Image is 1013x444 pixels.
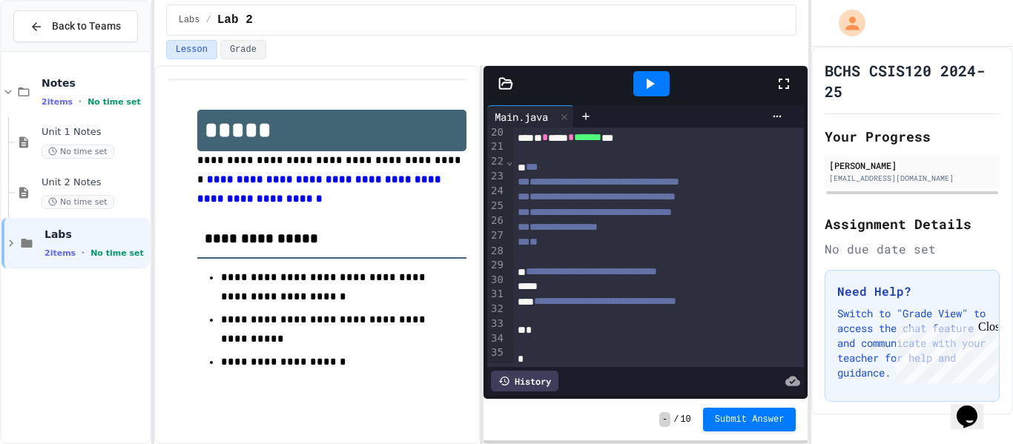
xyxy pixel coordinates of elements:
div: [EMAIL_ADDRESS][DOMAIN_NAME] [829,173,995,184]
div: 26 [487,213,506,228]
span: 2 items [44,248,76,258]
h2: Your Progress [825,126,1000,147]
div: No due date set [825,240,1000,258]
div: Main.java [487,105,574,127]
span: Unit 2 Notes [42,176,147,189]
h2: Assignment Details [825,213,1000,234]
span: - [659,412,670,427]
iframe: chat widget [890,320,998,383]
div: Main.java [487,109,555,125]
span: 10 [680,414,690,425]
div: 23 [487,169,506,184]
div: 34 [487,331,506,346]
div: 30 [487,273,506,288]
span: Unit 1 Notes [42,126,147,139]
button: Back to Teams [13,10,138,42]
span: Back to Teams [52,19,121,34]
h1: BCHS CSIS120 2024-25 [825,60,1000,102]
span: Fold line [506,155,513,167]
span: Submit Answer [715,414,785,425]
span: Lab 2 [217,11,253,29]
span: • [79,96,82,107]
div: 33 [487,317,506,331]
span: No time set [88,97,141,107]
div: 31 [487,287,506,302]
span: / [206,14,211,26]
span: / [673,414,679,425]
div: 29 [487,258,506,273]
div: 27 [487,228,506,243]
div: [PERSON_NAME] [829,159,995,172]
div: 28 [487,244,506,259]
button: Grade [220,40,266,59]
div: 35 [487,345,506,360]
div: Chat with us now!Close [6,6,102,94]
p: Switch to "Grade View" to access the chat feature and communicate with your teacher for help and ... [837,306,987,380]
h3: Need Help? [837,282,987,300]
div: History [491,371,558,391]
button: Lesson [166,40,217,59]
span: Labs [179,14,200,26]
div: 24 [487,184,506,199]
span: No time set [42,145,114,159]
span: Labs [44,228,147,241]
div: 20 [487,125,506,140]
iframe: chat widget [951,385,998,429]
div: 22 [487,154,506,169]
span: No time set [42,195,114,209]
span: No time set [90,248,144,258]
div: My Account [823,6,869,40]
div: 25 [487,199,506,213]
div: 32 [487,302,506,317]
button: Submit Answer [703,408,796,431]
div: 21 [487,139,506,154]
span: Notes [42,76,147,90]
span: 2 items [42,97,73,107]
span: • [82,247,85,259]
